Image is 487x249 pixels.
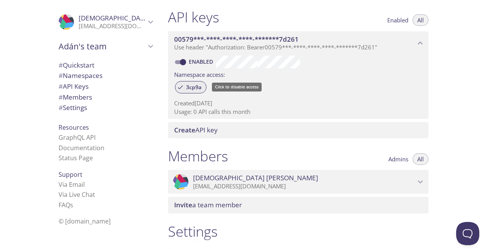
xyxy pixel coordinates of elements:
[59,71,63,80] span: #
[59,82,63,91] span: #
[383,14,413,26] button: Enabled
[193,174,318,182] span: [DEMOGRAPHIC_DATA] [PERSON_NAME]
[59,103,87,112] span: Settings
[181,84,206,91] span: 3cp9a
[168,122,428,138] div: Create API Key
[59,61,94,69] span: Quickstart
[456,222,479,245] iframe: Help Scout Beacon - Open
[79,22,146,30] p: [EMAIL_ADDRESS][DOMAIN_NAME]
[59,217,111,225] span: © [DOMAIN_NAME]
[168,197,428,213] div: Invite a team member
[174,125,195,134] span: Create
[168,147,228,165] h1: Members
[59,41,146,52] span: Adán's team
[52,92,159,103] div: Members
[59,123,89,132] span: Resources
[59,71,102,80] span: Namespaces
[52,60,159,71] div: Quickstart
[59,61,63,69] span: #
[413,153,428,165] button: All
[59,180,85,189] a: Via Email
[59,93,92,102] span: Members
[168,170,428,194] div: Adán Sánchez
[174,200,192,209] span: Invite
[168,8,219,26] h1: API keys
[52,81,159,92] div: API Keys
[52,9,159,35] div: Adán Sánchez
[413,14,428,26] button: All
[188,58,216,65] a: Enabled
[174,68,225,80] label: Namespace access:
[52,36,159,56] div: Adán's team
[59,133,96,142] a: GraphQL API
[174,125,218,134] span: API key
[59,201,73,209] a: FAQ
[174,99,422,107] p: Created [DATE]
[59,103,63,112] span: #
[175,81,207,93] div: 3cp9a
[174,108,422,116] p: Usage: 0 API calls this month
[59,144,104,152] a: Documentation
[59,190,95,199] a: Via Live Chat
[52,70,159,81] div: Namespaces
[79,14,204,22] span: [DEMOGRAPHIC_DATA] [PERSON_NAME]
[59,82,89,91] span: API Keys
[193,183,415,190] p: [EMAIL_ADDRESS][DOMAIN_NAME]
[168,223,428,240] h1: Settings
[174,200,242,209] span: a team member
[384,153,413,165] button: Admins
[59,170,82,179] span: Support
[70,201,73,209] span: s
[59,93,63,102] span: #
[59,154,93,162] a: Status Page
[52,102,159,113] div: Team Settings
